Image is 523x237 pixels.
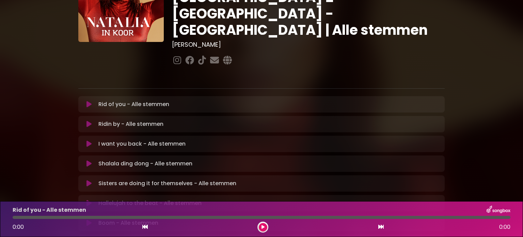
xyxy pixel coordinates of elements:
[13,206,86,214] p: Rid of you - Alle stemmen
[98,179,236,188] p: Sisters are doing it for themselves - Alle stemmen
[98,199,202,207] p: Hallelujah to the beat - Alle stemmen
[98,140,186,148] p: I want you back - Alle stemmen
[13,223,24,231] span: 0:00
[487,206,510,214] img: songbox-logo-white.png
[499,223,510,231] span: 0:00
[98,100,169,108] p: Rid of you - Alle stemmen
[98,160,192,168] p: Shalala ding dong - Alle stemmen
[172,41,445,48] h3: [PERSON_NAME]
[98,120,163,128] p: Ridin by - Alle stemmen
